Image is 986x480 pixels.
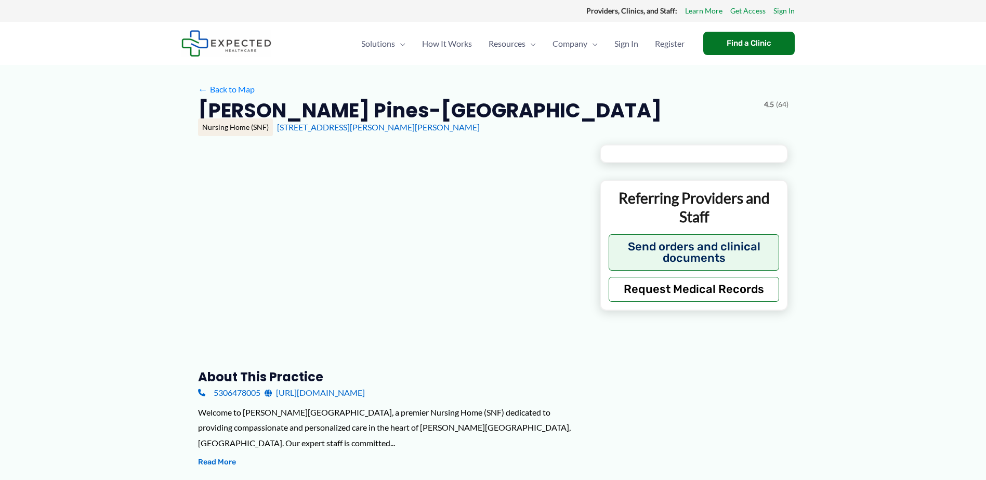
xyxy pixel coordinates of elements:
[414,25,480,62] a: How It Works
[764,98,774,111] span: 4.5
[609,277,780,302] button: Request Medical Records
[685,4,722,18] a: Learn More
[614,25,638,62] span: Sign In
[198,82,255,97] a: ←Back to Map
[353,25,693,62] nav: Primary Site Navigation
[647,25,693,62] a: Register
[480,25,544,62] a: ResourcesMenu Toggle
[609,189,780,226] p: Referring Providers and Staff
[586,6,677,15] strong: Providers, Clinics, and Staff:
[655,25,685,62] span: Register
[198,84,208,94] span: ←
[703,32,795,55] a: Find a Clinic
[198,369,583,385] h3: About this practice
[198,405,583,451] div: Welcome to [PERSON_NAME][GEOGRAPHIC_DATA], a premier Nursing Home (SNF) dedicated to providing co...
[606,25,647,62] a: Sign In
[198,456,236,469] button: Read More
[776,98,788,111] span: (64)
[395,25,405,62] span: Menu Toggle
[277,122,480,132] a: [STREET_ADDRESS][PERSON_NAME][PERSON_NAME]
[773,4,795,18] a: Sign In
[353,25,414,62] a: SolutionsMenu Toggle
[181,30,271,57] img: Expected Healthcare Logo - side, dark font, small
[525,25,536,62] span: Menu Toggle
[198,385,260,401] a: 5306478005
[265,385,365,401] a: [URL][DOMAIN_NAME]
[730,4,766,18] a: Get Access
[198,98,662,123] h2: [PERSON_NAME] Pines-[GEOGRAPHIC_DATA]
[587,25,598,62] span: Menu Toggle
[553,25,587,62] span: Company
[198,118,273,136] div: Nursing Home (SNF)
[609,234,780,271] button: Send orders and clinical documents
[361,25,395,62] span: Solutions
[544,25,606,62] a: CompanyMenu Toggle
[489,25,525,62] span: Resources
[422,25,472,62] span: How It Works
